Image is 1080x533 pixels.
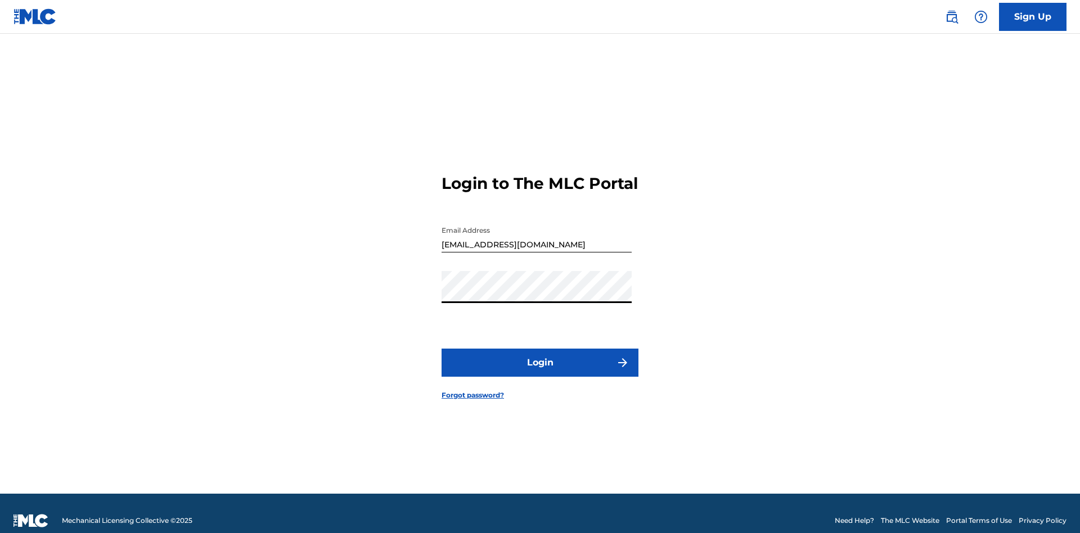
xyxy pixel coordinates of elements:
a: Public Search [940,6,963,28]
a: The MLC Website [881,516,939,526]
a: Forgot password? [442,390,504,400]
img: help [974,10,988,24]
div: Help [970,6,992,28]
span: Mechanical Licensing Collective © 2025 [62,516,192,526]
h3: Login to The MLC Portal [442,174,638,193]
img: MLC Logo [13,8,57,25]
a: Privacy Policy [1019,516,1066,526]
button: Login [442,349,638,377]
iframe: Chat Widget [1024,479,1080,533]
a: Sign Up [999,3,1066,31]
img: f7272a7cc735f4ea7f67.svg [616,356,629,369]
img: logo [13,514,48,527]
img: search [945,10,958,24]
a: Need Help? [835,516,874,526]
a: Portal Terms of Use [946,516,1012,526]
